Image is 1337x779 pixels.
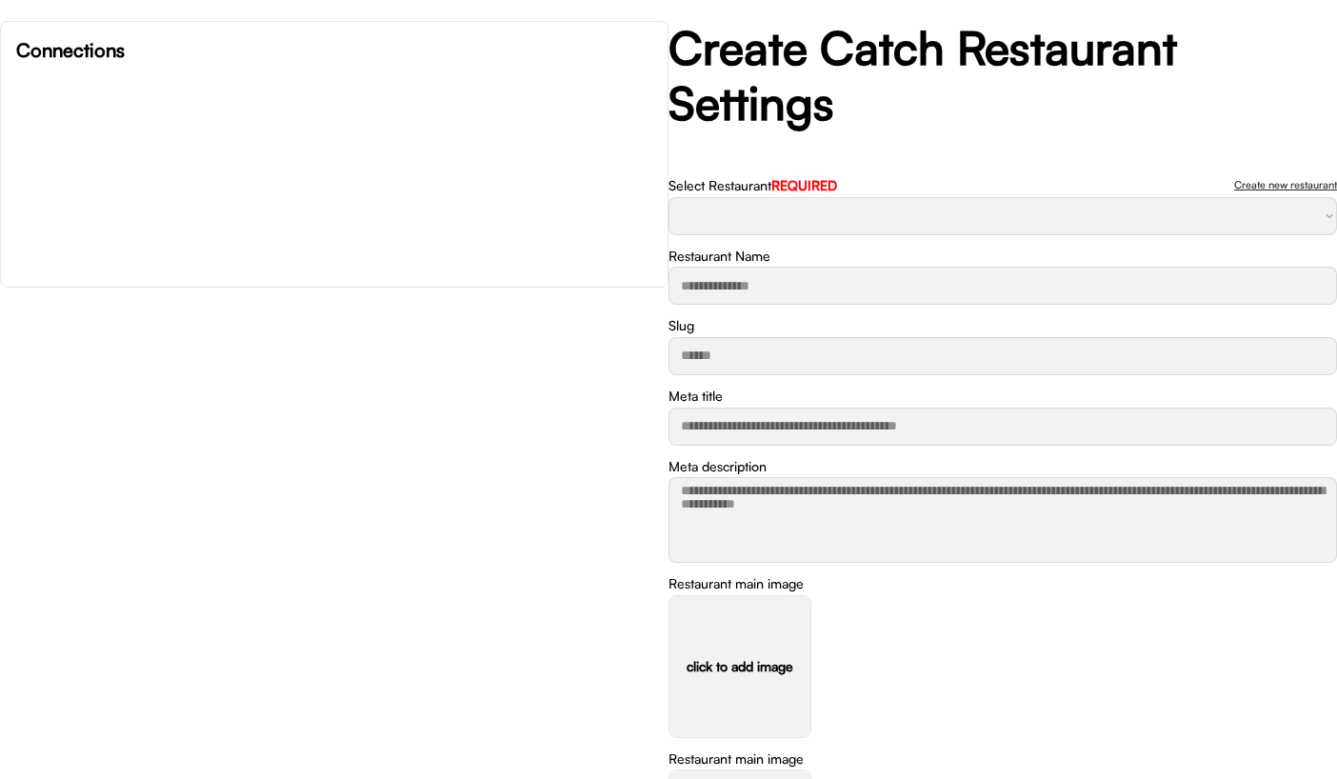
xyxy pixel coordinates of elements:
[668,574,804,593] div: Restaurant main image
[1234,180,1337,190] div: Create new restaurant
[16,37,652,64] h6: Connections
[668,749,804,769] div: Restaurant main image
[668,247,770,266] div: Restaurant Name
[668,316,694,335] div: Slug
[668,21,1337,130] h2: Create Catch Restaurant Settings
[668,176,837,195] div: Select Restaurant
[668,387,723,406] div: Meta title
[668,457,767,476] div: Meta description
[771,177,837,193] font: REQUIRED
